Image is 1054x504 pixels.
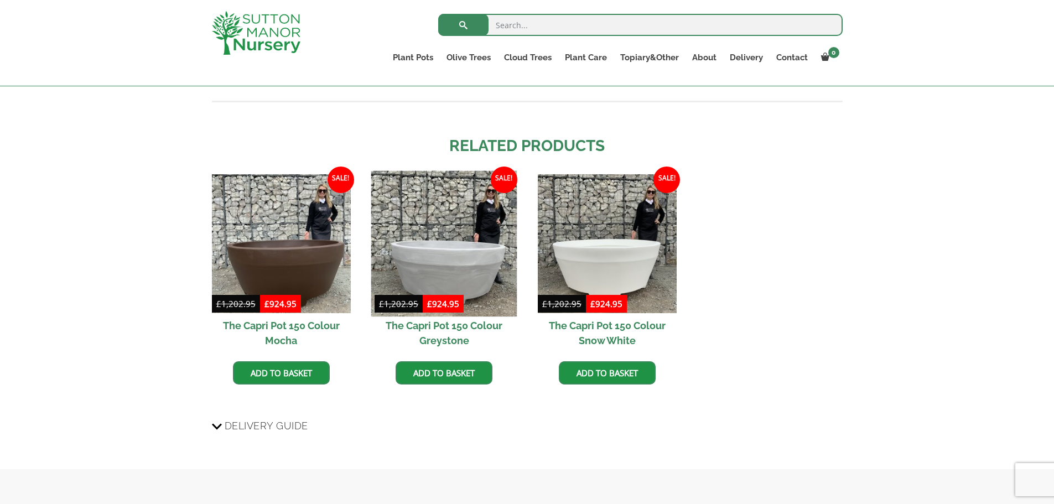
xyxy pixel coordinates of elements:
[212,174,351,313] img: The Capri Pot 150 Colour Mocha
[559,361,656,385] a: Add to basket: “The Capri Pot 150 Colour Snow White”
[828,47,839,58] span: 0
[379,298,384,309] span: £
[427,298,432,309] span: £
[212,11,300,55] img: logo
[770,50,814,65] a: Contact
[653,167,680,193] span: Sale!
[538,313,677,353] h2: The Capri Pot 150 Colour Snow White
[497,50,558,65] a: Cloud Trees
[375,313,513,353] h2: The Capri Pot 150 Colour Greystone
[427,298,459,309] bdi: 924.95
[216,298,256,309] bdi: 1,202.95
[212,134,843,158] h2: Related products
[590,298,622,309] bdi: 924.95
[233,361,330,385] a: Add to basket: “The Capri Pot 150 Colour Mocha”
[386,50,440,65] a: Plant Pots
[264,298,297,309] bdi: 924.95
[614,50,686,65] a: Topiary&Other
[212,313,351,353] h2: The Capri Pot 150 Colour Mocha
[723,50,770,65] a: Delivery
[328,167,354,193] span: Sale!
[542,298,547,309] span: £
[396,361,492,385] a: Add to basket: “The Capri Pot 150 Colour Greystone”
[264,298,269,309] span: £
[686,50,723,65] a: About
[225,415,308,436] span: Delivery Guide
[538,174,677,353] a: Sale! The Capri Pot 150 Colour Snow White
[371,171,517,317] img: The Capri Pot 150 Colour Greystone
[542,298,581,309] bdi: 1,202.95
[375,174,513,353] a: Sale! The Capri Pot 150 Colour Greystone
[558,50,614,65] a: Plant Care
[216,298,221,309] span: £
[590,298,595,309] span: £
[438,14,843,36] input: Search...
[379,298,418,309] bdi: 1,202.95
[538,174,677,313] img: The Capri Pot 150 Colour Snow White
[440,50,497,65] a: Olive Trees
[491,167,517,193] span: Sale!
[212,174,351,353] a: Sale! The Capri Pot 150 Colour Mocha
[814,50,843,65] a: 0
